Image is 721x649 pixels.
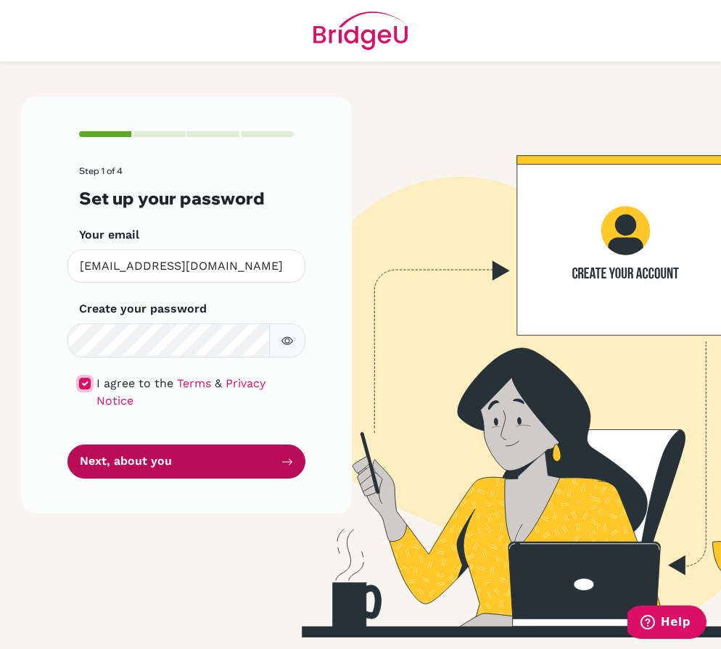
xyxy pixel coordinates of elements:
button: Next, about you [67,445,305,479]
span: I agree to the [96,376,173,390]
a: Terms [177,376,211,390]
label: Your email [79,226,139,244]
label: Create your password [79,300,207,318]
span: & [215,376,222,390]
input: Insert your email* [67,249,305,284]
span: Step 1 of 4 [79,165,123,176]
iframe: Opens a widget where you can find more information [627,605,706,642]
h3: Set up your password [79,188,294,208]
